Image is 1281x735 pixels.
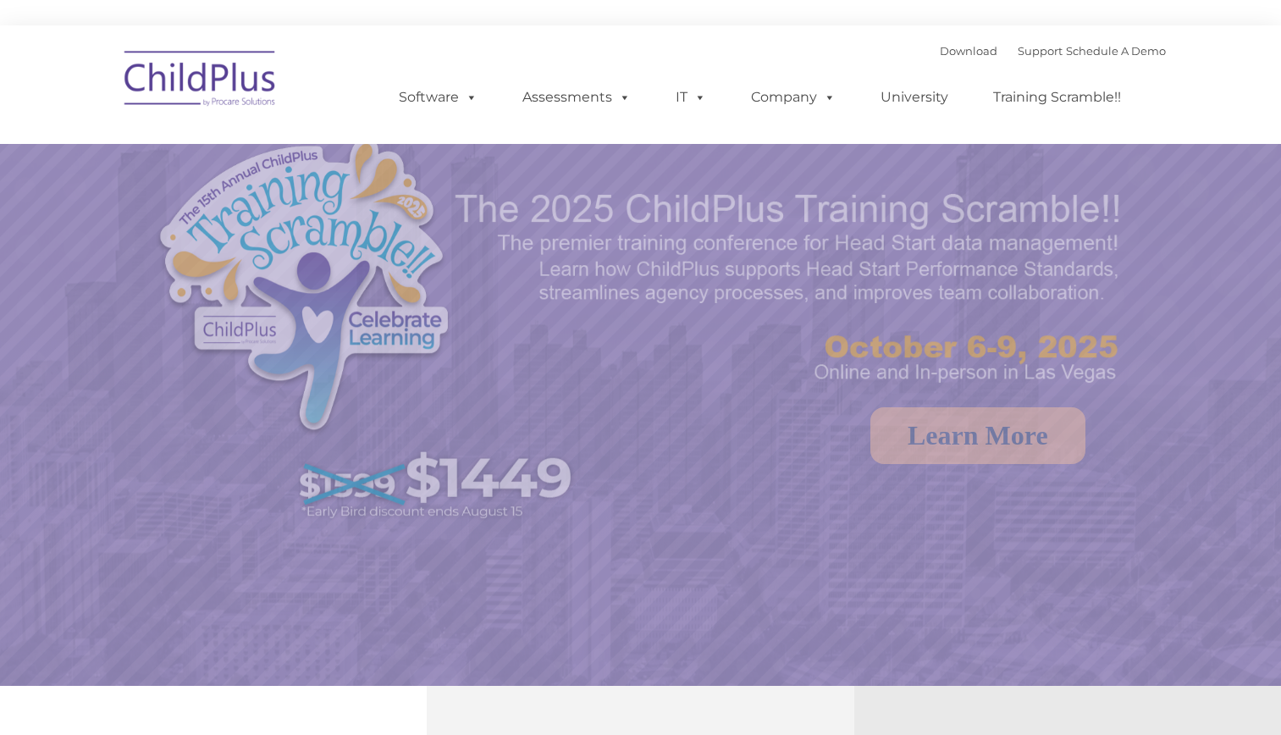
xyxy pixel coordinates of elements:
a: Learn More [870,407,1085,464]
img: ChildPlus by Procare Solutions [116,39,285,124]
a: Support [1018,44,1063,58]
a: Schedule A Demo [1066,44,1166,58]
a: Training Scramble!! [976,80,1138,114]
a: Download [940,44,997,58]
a: Assessments [505,80,648,114]
font: | [940,44,1166,58]
a: Company [734,80,853,114]
a: IT [659,80,723,114]
a: University [864,80,965,114]
a: Software [382,80,494,114]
